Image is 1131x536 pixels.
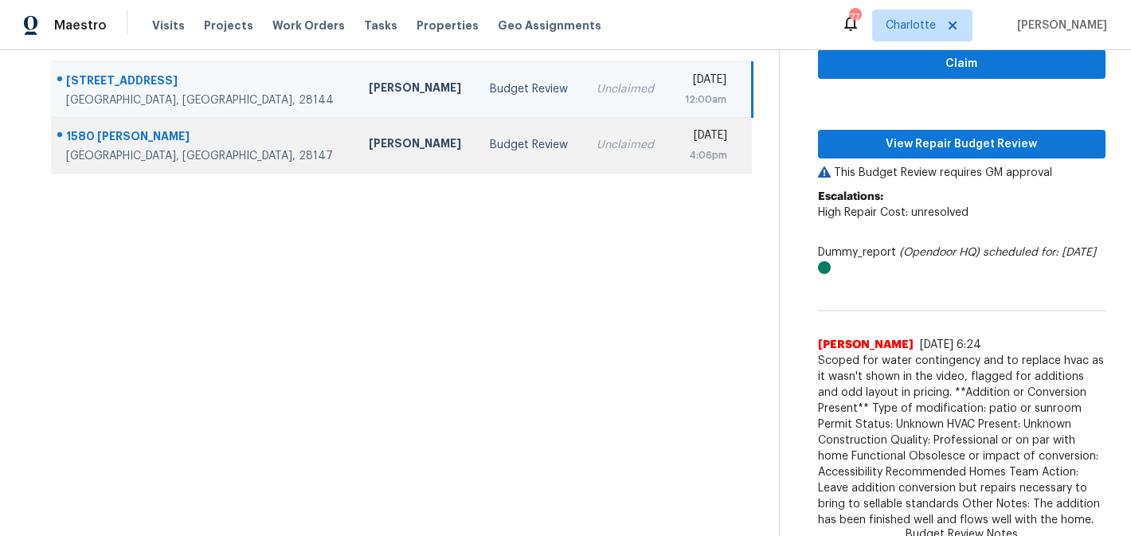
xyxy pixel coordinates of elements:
[364,20,397,31] span: Tasks
[204,18,253,33] span: Projects
[818,165,1106,181] p: This Budget Review requires GM approval
[417,18,479,33] span: Properties
[818,353,1106,528] span: Scoped for water contingency and to replace hvac as it wasn't shown in the video, flagged for add...
[1011,18,1107,33] span: [PERSON_NAME]
[498,18,601,33] span: Geo Assignments
[818,49,1106,79] button: Claim
[682,147,727,163] div: 4:06pm
[818,130,1106,159] button: View Repair Budget Review
[597,81,656,97] div: Unclaimed
[66,92,343,108] div: [GEOGRAPHIC_DATA], [GEOGRAPHIC_DATA], 28144
[54,18,107,33] span: Maestro
[682,127,727,147] div: [DATE]
[369,80,465,100] div: [PERSON_NAME]
[831,54,1093,74] span: Claim
[682,92,726,108] div: 12:00am
[849,10,860,25] div: 77
[899,247,980,258] i: (Opendoor HQ)
[490,137,571,153] div: Budget Review
[369,135,465,155] div: [PERSON_NAME]
[983,247,1096,258] i: scheduled for: [DATE]
[66,128,343,148] div: 1580 [PERSON_NAME]
[66,148,343,164] div: [GEOGRAPHIC_DATA], [GEOGRAPHIC_DATA], 28147
[886,18,936,33] span: Charlotte
[272,18,345,33] span: Work Orders
[818,245,1106,276] div: Dummy_report
[490,81,571,97] div: Budget Review
[920,339,981,350] span: [DATE] 6:24
[597,137,656,153] div: Unclaimed
[818,207,969,218] span: High Repair Cost: unresolved
[682,72,726,92] div: [DATE]
[818,191,883,202] b: Escalations:
[818,337,914,353] span: [PERSON_NAME]
[66,72,343,92] div: [STREET_ADDRESS]
[152,18,185,33] span: Visits
[831,135,1093,155] span: View Repair Budget Review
